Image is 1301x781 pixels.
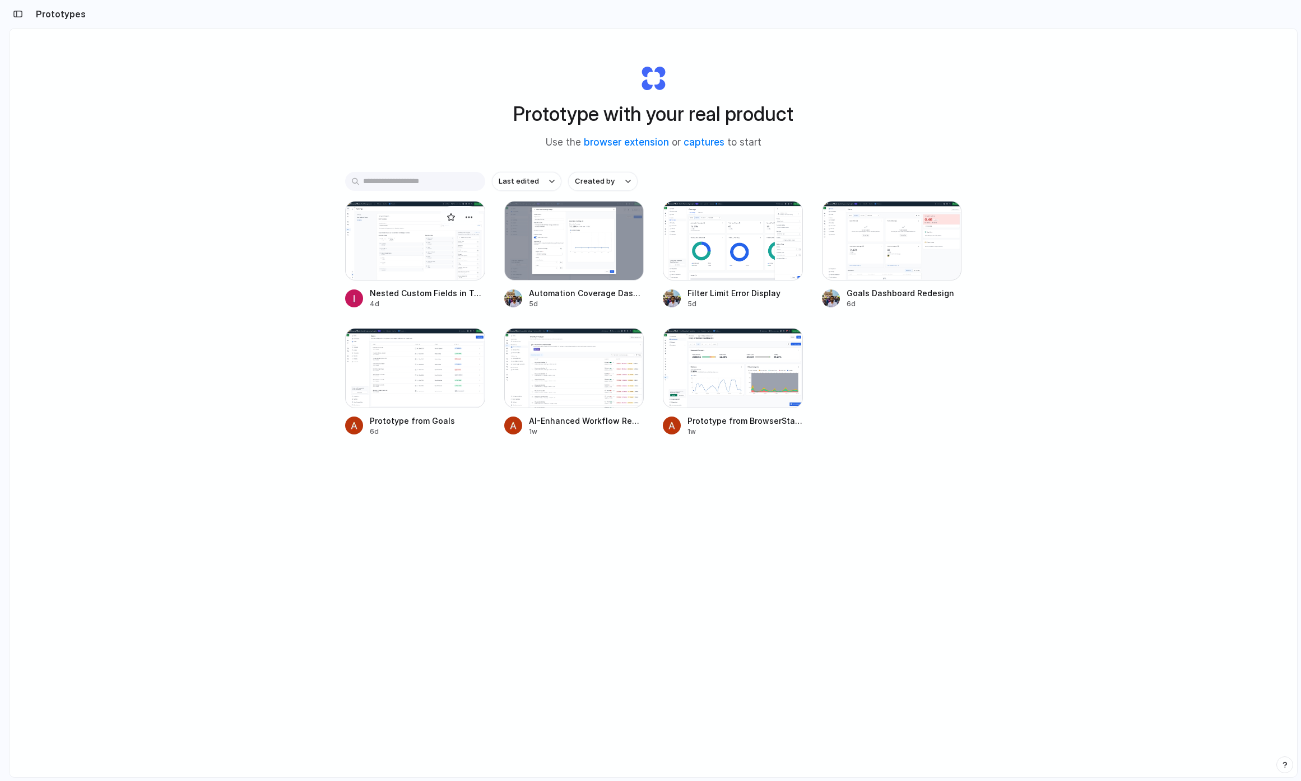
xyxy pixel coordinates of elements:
a: Nested Custom Fields in Test ManagementNested Custom Fields in Test Management4d [345,201,485,309]
a: Prototype from GoalsPrototype from Goals6d [345,328,485,436]
a: Automation Coverage DashboardAutomation Coverage Dashboard5d [504,201,644,309]
a: captures [684,137,724,148]
div: 4d [370,299,485,309]
span: Automation Coverage Dashboard [529,287,644,299]
span: Nested Custom Fields in Test Management [370,287,485,299]
h2: Prototypes [31,7,86,21]
div: 6d [370,427,485,437]
a: AI-Enhanced Workflow Report ListingAI-Enhanced Workflow Report Listing1w [504,328,644,436]
span: Prototype from Goals [370,415,485,427]
a: Filter Limit Error DisplayFilter Limit Error Display5d [663,201,803,309]
button: Last edited [492,172,561,191]
div: 1w [529,427,644,437]
span: Created by [575,176,615,187]
span: Prototype from BrowserStack Test Reporting [687,415,803,427]
span: Last edited [499,176,539,187]
a: Goals Dashboard RedesignGoals Dashboard Redesign6d [822,201,962,309]
span: AI-Enhanced Workflow Report Listing [529,415,644,427]
div: 1w [687,427,803,437]
h1: Prototype with your real product [513,99,793,129]
span: Goals Dashboard Redesign [847,287,962,299]
span: Use the or to start [546,135,761,150]
div: 6d [847,299,962,309]
a: Prototype from BrowserStack Test ReportingPrototype from BrowserStack Test Reporting1w [663,328,803,436]
a: browser extension [584,137,669,148]
div: 5d [687,299,803,309]
div: 5d [529,299,644,309]
button: Created by [568,172,638,191]
span: Filter Limit Error Display [687,287,803,299]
